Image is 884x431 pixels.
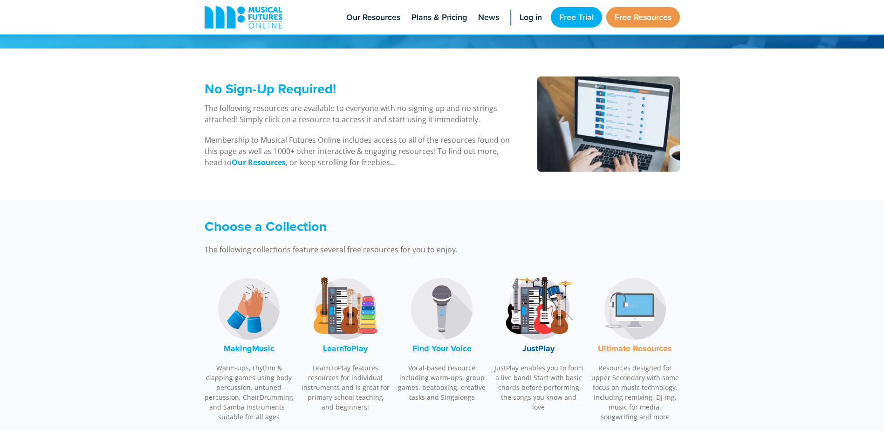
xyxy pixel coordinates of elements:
[412,342,472,355] font: Find Your Voice
[232,157,286,167] strong: Our Resources
[551,7,602,28] a: Free Trial
[214,274,284,344] img: MakingMusic Logo
[205,244,568,255] p: The following collections feature several free resources for you to enjoy.
[397,363,487,402] p: Vocal-based resource including warm-ups, group games, beatboxing, creative tasks and Singalongs
[205,79,336,98] span: No Sign-Up Required!
[590,269,680,427] a: Music Technology LogoUltimate Resources Resources designed for upper Secondary with some focus on...
[522,342,555,355] font: JustPlay
[598,342,672,355] font: Ultimate Resources
[205,134,514,168] p: Membership to Musical Futures Online includes access to all of the resources found on this page a...
[411,11,467,24] span: Plans & Pricing
[346,11,400,24] span: Our Resources
[397,269,487,407] a: Find Your Voice LogoFind Your Voice Vocal-based resource including warm-ups, group games, beatbox...
[606,7,680,28] a: Free Resources
[407,274,477,344] img: Find Your Voice Logo
[323,342,368,355] font: LearnToPlay
[478,11,499,24] span: News
[520,11,542,24] span: Log in
[224,342,274,355] font: MakingMusic
[310,274,380,344] img: LearnToPlay Logo
[600,274,670,344] img: Music Technology Logo
[494,269,583,417] a: JustPlay LogoJustPlay JustPlay enables you to form a live band! Start with basic chords before pe...
[504,274,574,344] img: JustPlay Logo
[301,269,391,417] a: LearnToPlay LogoLearnToPlay LearnToPlay features resources for individual instruments and is grea...
[494,363,583,412] p: JustPlay enables you to form a live band! Start with basic chords before performing the songs you...
[205,269,294,427] a: MakingMusic LogoMakingMusic Warm-ups, rhythm & clapping games using body percussion, untuned perc...
[590,363,680,422] p: Resources designed for upper Secondary with some focus on music technology. Including remixing, D...
[232,157,286,168] a: Our Resources
[205,218,568,235] h3: Choose a Collection
[301,363,391,412] p: LearnToPlay features resources for individual instruments and is great for primary school teachin...
[205,363,294,422] p: Warm-ups, rhythm & clapping games using body percussion, untuned percussion, ChairDrumming and Sa...
[205,103,514,125] p: The following resources are available to everyone with no signing up and no strings attached! Sim...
